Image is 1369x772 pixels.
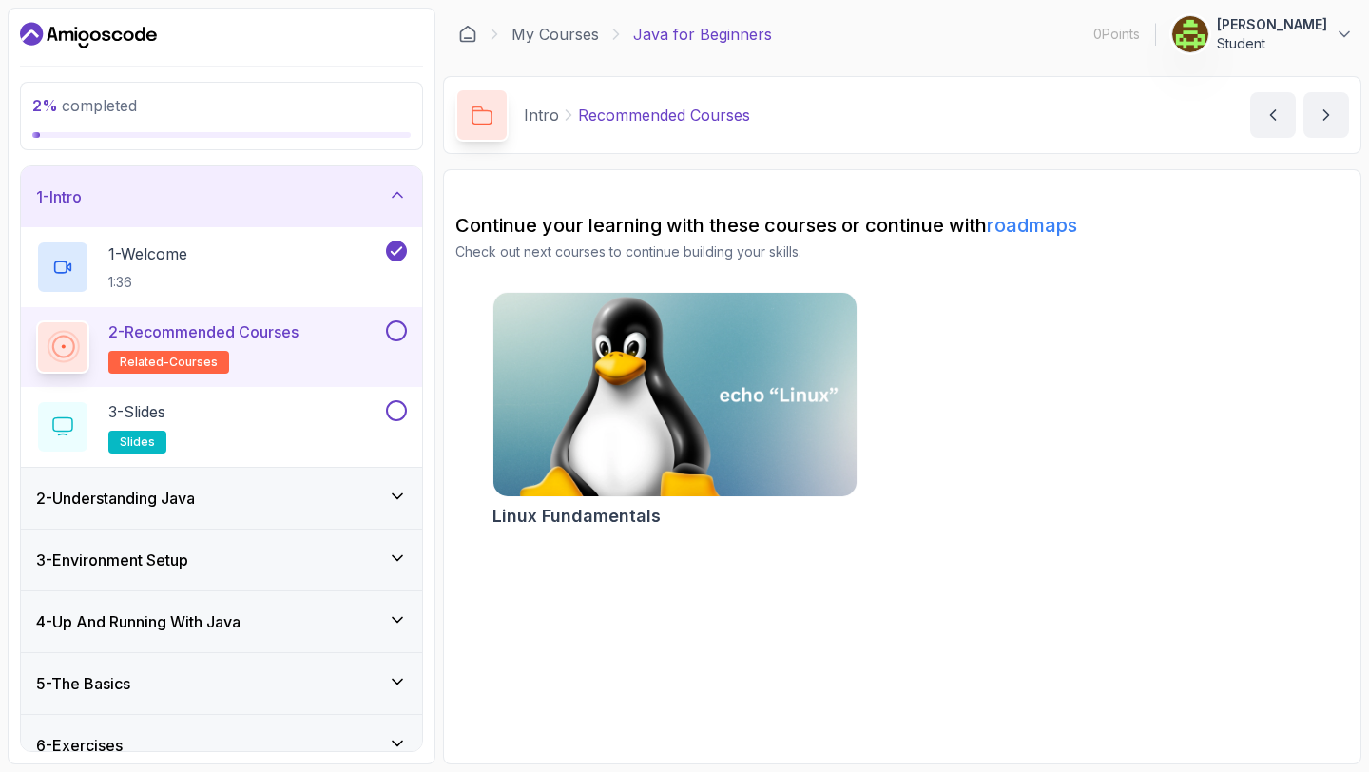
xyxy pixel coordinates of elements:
h2: Linux Fundamentals [492,503,661,530]
h3: 5 - The Basics [36,672,130,695]
p: 1 - Welcome [108,242,187,265]
span: related-courses [120,355,218,370]
p: 0 Points [1093,25,1140,44]
button: 4-Up And Running With Java [21,591,422,652]
p: Check out next courses to continue building your skills. [455,242,1349,261]
h2: Continue your learning with these courses or continue with [455,212,1349,239]
img: user profile image [1172,16,1208,52]
button: previous content [1250,92,1296,138]
button: 3-Slidesslides [36,400,407,454]
span: 2 % [32,96,58,115]
p: 1:36 [108,273,187,292]
a: My Courses [511,23,599,46]
span: slides [120,434,155,450]
a: Dashboard [20,20,157,50]
h3: 1 - Intro [36,185,82,208]
h3: 3 - Environment Setup [36,549,188,571]
button: 1-Welcome1:36 [36,241,407,294]
a: Linux Fundamentals cardLinux Fundamentals [492,292,858,530]
button: 1-Intro [21,166,422,227]
p: Recommended Courses [578,104,750,126]
h3: 4 - Up And Running With Java [36,610,241,633]
p: Intro [524,104,559,126]
button: 5-The Basics [21,653,422,714]
h3: 2 - Understanding Java [36,487,195,510]
img: Linux Fundamentals card [484,288,865,502]
a: Dashboard [458,25,477,44]
button: next content [1303,92,1349,138]
button: 3-Environment Setup [21,530,422,590]
span: completed [32,96,137,115]
button: 2-Recommended Coursesrelated-courses [36,320,407,374]
button: user profile image[PERSON_NAME]Student [1171,15,1354,53]
a: roadmaps [987,214,1077,237]
h3: 6 - Exercises [36,734,123,757]
button: 2-Understanding Java [21,468,422,529]
p: [PERSON_NAME] [1217,15,1327,34]
p: Java for Beginners [633,23,772,46]
p: 3 - Slides [108,400,165,423]
p: 2 - Recommended Courses [108,320,299,343]
p: Student [1217,34,1327,53]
